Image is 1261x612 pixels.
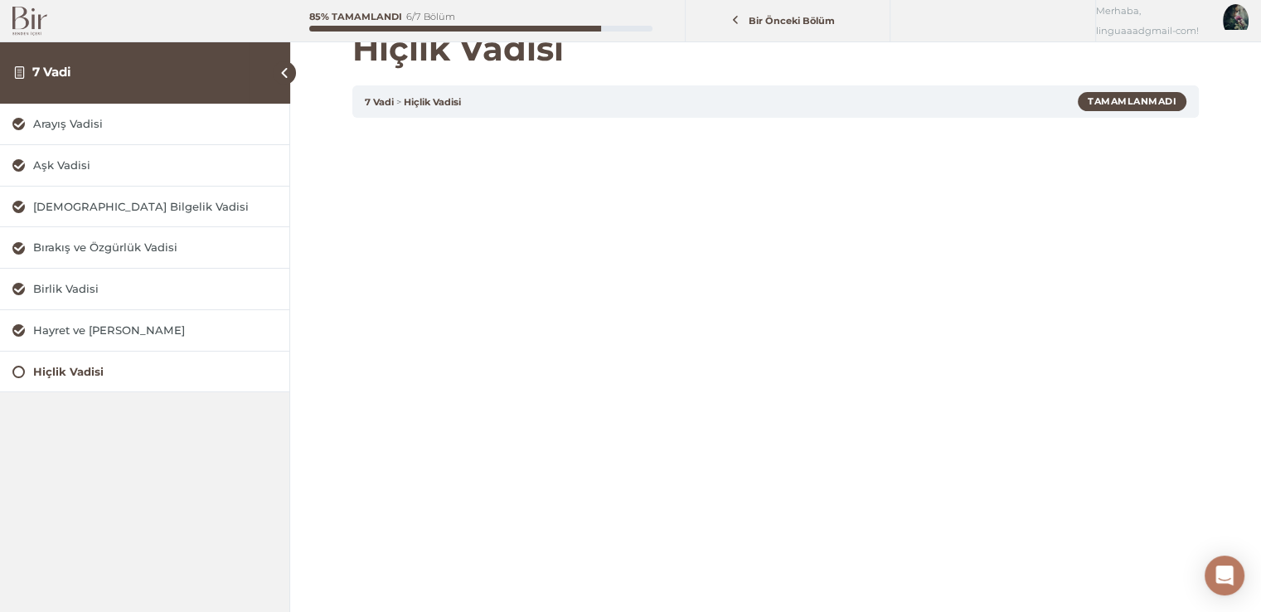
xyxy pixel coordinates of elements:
[33,281,277,297] div: Birlik Vadisi
[12,364,277,380] a: Hiçlik Vadisi
[33,323,277,338] div: Hayret ve [PERSON_NAME]
[33,199,277,215] div: [DEMOGRAPHIC_DATA] Bilgelik Vadisi
[12,240,277,255] a: Bırakış ve Özgürlük Vadisi
[12,158,277,173] a: Aşk Vadisi
[690,6,886,36] a: Bir Önceki Bölüm
[365,96,394,108] a: 7 Vadi
[352,29,1199,69] h1: Hiçlik Vadisi
[12,323,277,338] a: Hayret ve [PERSON_NAME]
[12,281,277,297] a: Birlik Vadisi
[1078,92,1186,110] div: Tamamlanmadı
[1205,556,1244,595] div: Open Intercom Messenger
[33,116,277,132] div: Arayış Vadisi
[12,7,47,36] img: Bir Logo
[404,96,461,108] a: Hiçlik Vadisi
[740,15,845,27] span: Bir Önceki Bölüm
[1096,1,1210,41] span: Merhaba, linguaaadgmail-com!
[32,64,71,80] a: 7 Vadi
[406,12,455,22] div: 6/7 Bölüm
[309,12,402,22] div: 85% Tamamlandı
[33,240,277,255] div: Bırakış ve Özgürlük Vadisi
[12,116,277,132] a: Arayış Vadisi
[33,158,277,173] div: Aşk Vadisi
[12,199,277,215] a: [DEMOGRAPHIC_DATA] Bilgelik Vadisi
[33,364,277,380] div: Hiçlik Vadisi
[1223,4,1249,30] img: AyseA1.jpg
